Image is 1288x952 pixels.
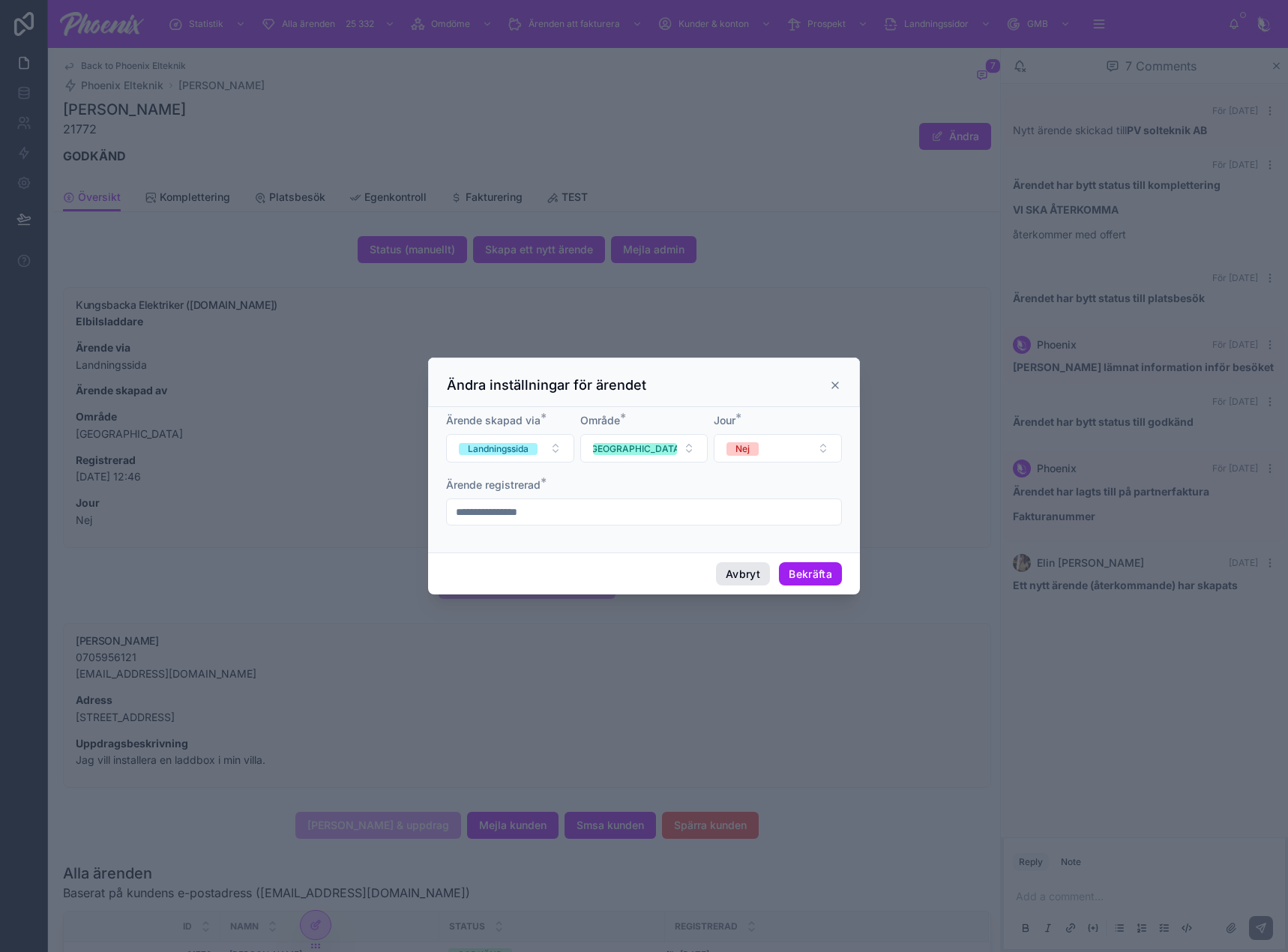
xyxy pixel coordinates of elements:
span: Ärende registrerad [446,478,541,491]
div: [GEOGRAPHIC_DATA] [588,443,683,455]
button: Select Button [446,434,574,463]
span: Område [580,414,620,427]
span: Ärende skapad via [446,414,541,427]
h3: Ändra inställningar för ärendet [447,376,646,394]
button: Select Button [580,434,708,463]
div: Nej [735,442,750,456]
span: Jour [714,414,735,427]
button: Bekräfta [779,562,842,586]
button: Select Button [714,434,842,463]
button: Avbryt [716,562,770,586]
div: Landningssida [468,443,529,455]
